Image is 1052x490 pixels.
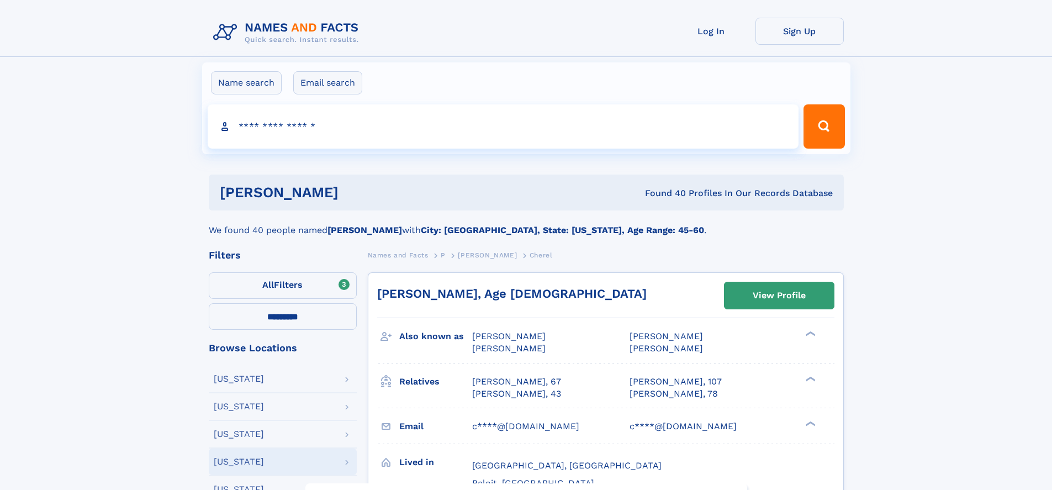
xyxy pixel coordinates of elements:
span: P [441,251,446,259]
a: [PERSON_NAME], 43 [472,388,561,400]
div: [US_STATE] [214,375,264,383]
label: Filters [209,272,357,299]
span: [PERSON_NAME] [630,343,703,354]
a: [PERSON_NAME] [458,248,517,262]
div: Browse Locations [209,343,357,353]
div: [US_STATE] [214,430,264,439]
span: Beloit, [GEOGRAPHIC_DATA] [472,478,594,488]
a: View Profile [725,282,834,309]
a: [PERSON_NAME], Age [DEMOGRAPHIC_DATA] [377,287,647,301]
img: Logo Names and Facts [209,18,368,48]
span: [GEOGRAPHIC_DATA], [GEOGRAPHIC_DATA] [472,460,662,471]
a: [PERSON_NAME], 78 [630,388,718,400]
div: ❯ [803,375,816,382]
h3: Lived in [399,453,472,472]
a: [PERSON_NAME], 67 [472,376,561,388]
label: Name search [211,71,282,94]
button: Search Button [803,104,844,149]
a: Sign Up [755,18,844,45]
h1: [PERSON_NAME] [220,186,492,199]
a: [PERSON_NAME], 107 [630,376,722,388]
div: [US_STATE] [214,457,264,466]
a: Log In [667,18,755,45]
span: [PERSON_NAME] [630,331,703,341]
input: search input [208,104,799,149]
a: P [441,248,446,262]
b: City: [GEOGRAPHIC_DATA], State: [US_STATE], Age Range: 45-60 [421,225,704,235]
span: Cherel [530,251,553,259]
b: [PERSON_NAME] [327,225,402,235]
span: [PERSON_NAME] [458,251,517,259]
div: Filters [209,250,357,260]
label: Email search [293,71,362,94]
h3: Also known as [399,327,472,346]
a: Names and Facts [368,248,429,262]
div: View Profile [753,283,806,308]
span: [PERSON_NAME] [472,331,546,341]
span: All [262,280,274,290]
h3: Relatives [399,372,472,391]
span: [PERSON_NAME] [472,343,546,354]
div: We found 40 people named with . [209,210,844,237]
h3: Email [399,417,472,436]
div: ❯ [803,330,816,338]
div: Found 40 Profiles In Our Records Database [491,187,833,199]
div: [US_STATE] [214,402,264,411]
div: ❯ [803,420,816,427]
